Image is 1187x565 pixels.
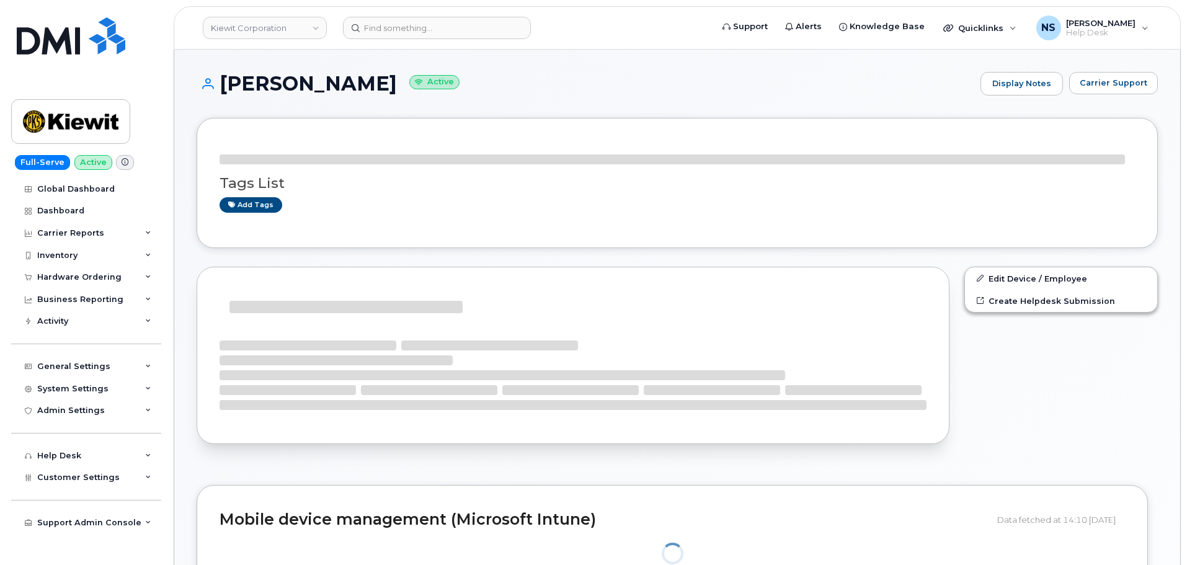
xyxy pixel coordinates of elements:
[980,72,1063,96] a: Display Notes
[965,290,1157,312] a: Create Helpdesk Submission
[220,197,282,213] a: Add tags
[1080,77,1147,89] span: Carrier Support
[220,511,988,528] h2: Mobile device management (Microsoft Intune)
[1069,72,1158,94] button: Carrier Support
[965,267,1157,290] a: Edit Device / Employee
[997,508,1125,532] div: Data fetched at 14:10 [DATE]
[220,176,1135,191] h3: Tags List
[197,73,974,94] h1: [PERSON_NAME]
[409,75,460,89] small: Active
